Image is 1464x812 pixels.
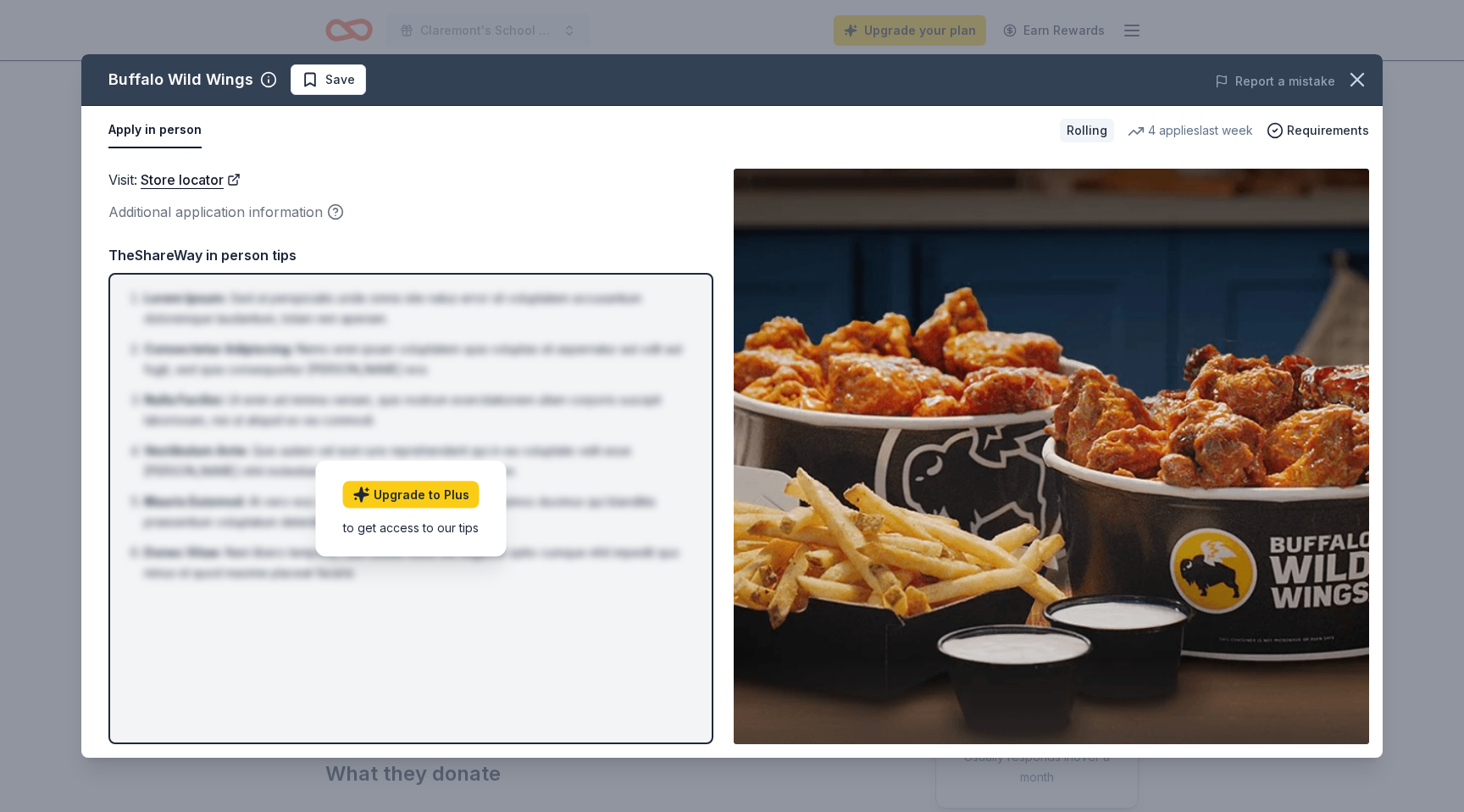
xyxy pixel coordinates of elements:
div: TheShareWay in person tips [108,244,713,266]
span: Requirements [1287,120,1369,141]
div: to get access to our tips [343,519,480,537]
div: Additional application information [108,201,713,223]
span: Lorem Ipsum : [144,291,227,305]
li: Ut enim ad minima veniam, quis nostrum exercitationem ullam corporis suscipit laboriosam, nisi ut... [144,390,688,431]
button: Requirements [1267,120,1369,141]
div: 4 applies last week [1128,120,1253,141]
button: Save [291,64,366,95]
span: Consectetur Adipiscing : [144,342,293,356]
button: Apply in person [108,113,202,148]
div: Rolling [1060,119,1114,142]
img: Image for Buffalo Wild Wings [734,169,1369,744]
span: Vestibulum Ante : [144,443,249,458]
span: Donec Vitae : [144,545,222,559]
li: At vero eos et accusamus et iusto odio dignissimos ducimus qui blanditiis praesentium voluptatum ... [144,492,688,532]
div: Buffalo Wild Wings [108,66,253,93]
div: Visit : [108,169,713,191]
span: Mauris Euismod : [144,494,246,509]
li: Sed ut perspiciatis unde omnis iste natus error sit voluptatem accusantium doloremque laudantium,... [144,288,688,329]
button: Report a mistake [1215,71,1335,92]
span: Nulla Facilisi : [144,392,225,407]
li: Quis autem vel eum iure reprehenderit qui in ea voluptate velit esse [PERSON_NAME] nihil molestia... [144,441,688,481]
li: Nam libero tempore, cum soluta nobis est eligendi optio cumque nihil impedit quo minus id quod ma... [144,542,688,583]
li: Nemo enim ipsam voluptatem quia voluptas sit aspernatur aut odit aut fugit, sed quia consequuntur... [144,339,688,380]
span: Save [325,70,355,90]
a: Upgrade to Plus [343,481,480,509]
a: Store locator [141,169,241,191]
